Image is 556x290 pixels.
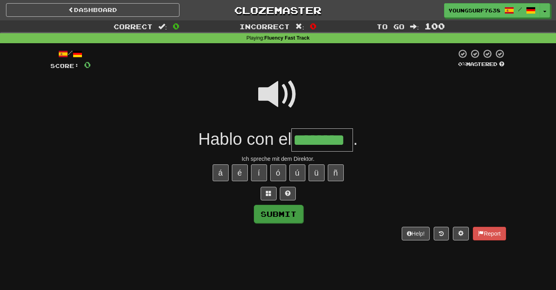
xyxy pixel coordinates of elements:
span: 0 [310,21,317,31]
button: ó [270,164,286,181]
a: Dashboard [6,3,179,17]
span: Correct [114,22,153,30]
span: : [410,23,419,30]
div: / [50,49,91,59]
span: 100 [424,21,445,31]
button: Submit [254,205,303,223]
button: ñ [328,164,344,181]
button: Switch sentence to multiple choice alt+p [261,187,277,200]
span: 0 % [458,61,466,67]
div: Ich spreche mit dem Direktor. [50,155,506,163]
button: Round history (alt+y) [434,227,449,240]
span: Hablo con el [198,130,291,148]
span: : [158,23,167,30]
button: é [232,164,248,181]
strong: Fluency Fast Track [264,35,309,41]
span: To go [377,22,405,30]
span: YoungSurf7638 [448,7,500,14]
span: / [518,6,522,12]
a: YoungSurf7638 / [444,3,540,18]
span: . [353,130,358,148]
button: á [213,164,229,181]
button: ú [289,164,305,181]
div: Mastered [456,61,506,68]
button: Report [473,227,506,240]
span: Incorrect [239,22,290,30]
span: 0 [173,21,179,31]
span: Score: [50,62,79,69]
a: Clozemaster [191,3,365,17]
span: : [295,23,304,30]
span: 0 [84,60,91,70]
button: ü [309,164,325,181]
button: Single letter hint - you only get 1 per sentence and score half the points! alt+h [280,187,296,200]
button: í [251,164,267,181]
button: Help! [402,227,430,240]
